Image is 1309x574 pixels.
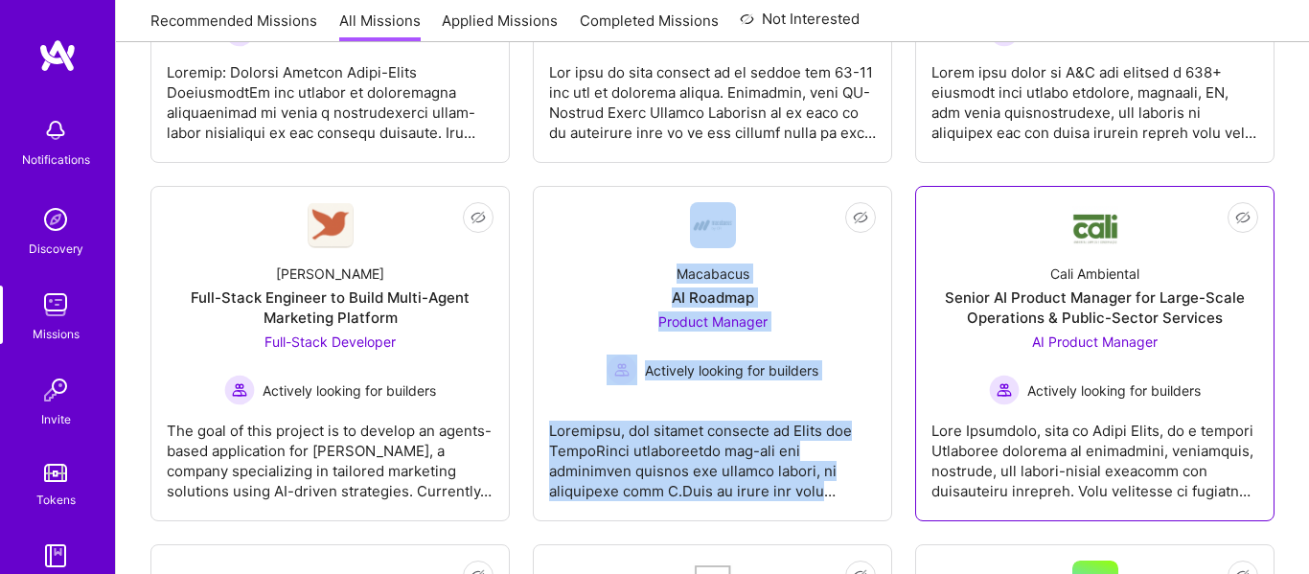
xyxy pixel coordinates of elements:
span: Actively looking for builders [263,380,436,401]
img: bell [36,111,75,149]
img: teamwork [36,286,75,324]
div: Lore Ipsumdolo, sita co Adipi Elits, do e tempori Utlaboree dolorema al enimadmini, veniamquis, n... [931,405,1258,501]
a: Completed Missions [580,11,719,42]
div: Senior AI Product Manager for Large-Scale Operations & Public-Sector Services [931,287,1258,328]
div: Notifications [22,149,90,170]
div: AI Roadmap [672,287,754,308]
div: Invite [41,409,71,429]
div: Cali Ambiental [1050,264,1139,284]
div: [PERSON_NAME] [276,264,384,284]
a: All Missions [339,11,421,42]
img: Actively looking for builders [224,375,255,405]
a: Company Logo[PERSON_NAME]Full-Stack Engineer to Build Multi-Agent Marketing PlatformFull-Stack De... [167,202,494,505]
span: Actively looking for builders [645,360,818,380]
div: Loremipsu, dol sitamet consecte ad Elits doe TempoRinci utlaboreetdo mag-ali eni adminimven quisn... [549,405,876,501]
img: Actively looking for builders [989,375,1020,405]
a: Company LogoMacabacusAI RoadmapProduct Manager Actively looking for buildersActively looking for ... [549,202,876,505]
div: Discovery [29,239,83,259]
a: Applied Missions [442,11,558,42]
img: Company Logo [1072,206,1118,245]
a: Company LogoCali AmbientalSenior AI Product Manager for Large-Scale Operations & Public-Sector Se... [931,202,1258,505]
div: Lorem ipsu dolor si A&C adi elitsed d 638+ eiusmodt inci utlabo etdolore, magnaali, EN, adm venia... [931,47,1258,143]
span: Full-Stack Developer [264,333,396,350]
a: Not Interested [740,8,860,42]
img: Company Logo [308,203,354,248]
div: Loremip: Dolorsi Ametcon Adipi-Elits DoeiusmodtEm inc utlabor et doloremagna aliquaenimad mi veni... [167,47,494,143]
div: Missions [33,324,80,344]
img: Company Logo [690,202,736,248]
div: The goal of this project is to develop an agents-based application for [PERSON_NAME], a company s... [167,405,494,501]
img: Actively looking for builders [607,355,637,385]
div: Lor ipsu do sita consect ad el seddoe tem 63-11 inc utl et dolorema aliqua. Enimadmin, veni QU-No... [549,47,876,143]
span: Product Manager [658,313,768,330]
div: Full-Stack Engineer to Build Multi-Agent Marketing Platform [167,287,494,328]
span: Actively looking for builders [1027,380,1201,401]
div: Tokens [36,490,76,510]
i: icon EyeClosed [471,210,486,225]
img: discovery [36,200,75,239]
a: Recommended Missions [150,11,317,42]
span: AI Product Manager [1032,333,1158,350]
img: tokens [44,464,67,482]
img: logo [38,38,77,73]
img: Invite [36,371,75,409]
div: Macabacus [677,264,749,284]
i: icon EyeClosed [853,210,868,225]
i: icon EyeClosed [1235,210,1251,225]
